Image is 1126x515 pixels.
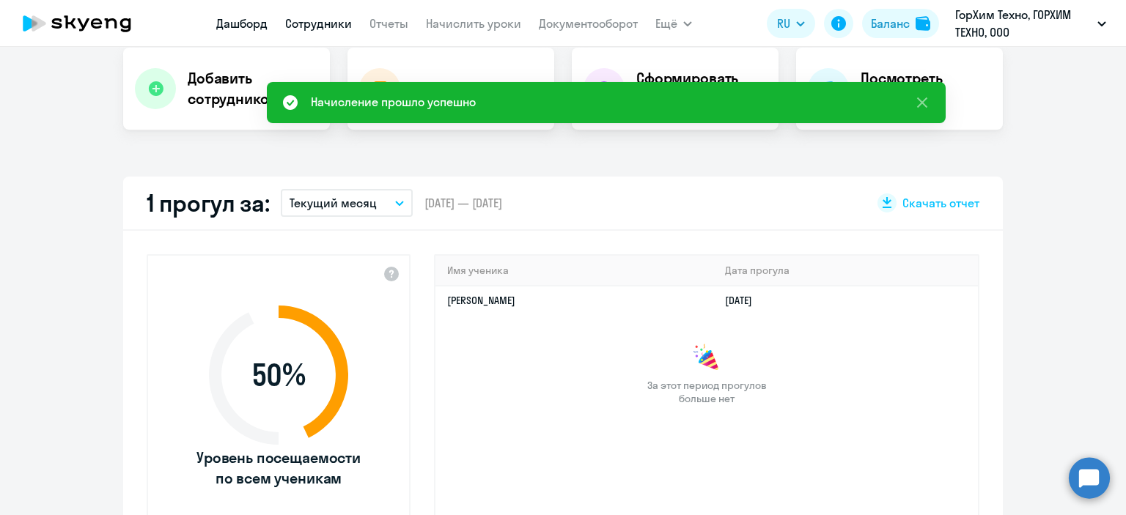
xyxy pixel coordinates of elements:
[777,15,790,32] span: RU
[369,16,408,31] a: Отчеты
[655,9,692,38] button: Ещё
[645,379,768,405] span: За этот период прогулов больше нет
[424,195,502,211] span: [DATE] — [DATE]
[636,68,767,109] h4: Сформировать отчет
[862,9,939,38] button: Балансbalance
[412,78,529,99] h4: Начислить уроки
[655,15,677,32] span: Ещё
[426,16,521,31] a: Начислить уроки
[194,448,363,489] span: Уровень посещаемости по всем ученикам
[311,93,476,111] div: Начисление прошло успешно
[713,256,978,286] th: Дата прогула
[861,68,991,109] h4: Посмотреть баланс
[955,6,1092,41] p: ГорХим Техно, ГОРХИМ ТЕХНО, ООО
[290,194,377,212] p: Текущий месяц
[948,6,1114,41] button: ГорХим Техно, ГОРХИМ ТЕХНО, ООО
[285,16,352,31] a: Сотрудники
[281,189,413,217] button: Текущий месяц
[539,16,638,31] a: Документооборот
[447,294,515,307] a: [PERSON_NAME]
[767,9,815,38] button: RU
[216,16,268,31] a: Дашборд
[147,188,269,218] h2: 1 прогул за:
[725,294,764,307] a: [DATE]
[692,344,721,373] img: congrats
[435,256,713,286] th: Имя ученика
[902,195,979,211] span: Скачать отчет
[194,357,363,393] span: 50 %
[916,16,930,31] img: balance
[188,68,318,109] h4: Добавить сотрудников
[871,15,910,32] div: Баланс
